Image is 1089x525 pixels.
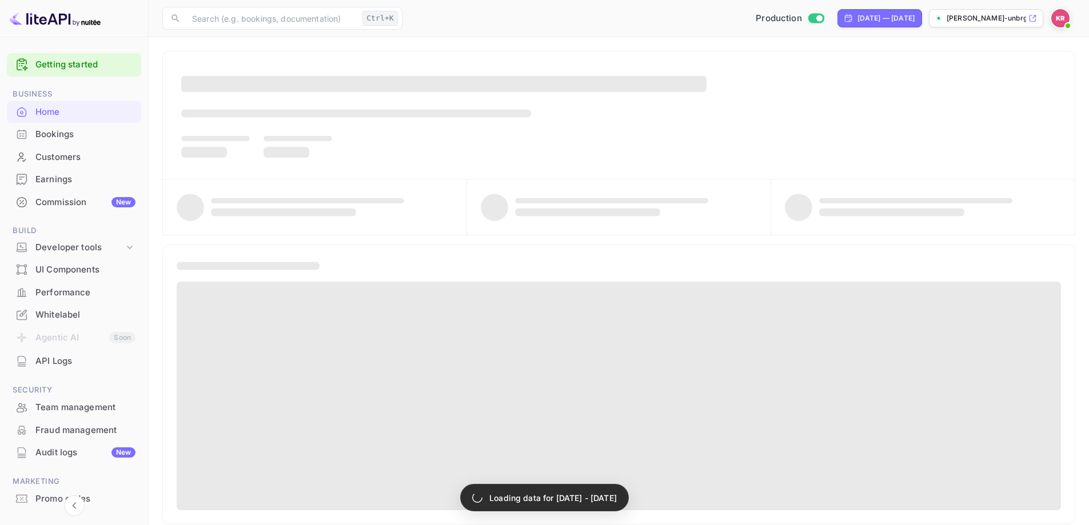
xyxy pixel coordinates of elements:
[7,396,141,418] a: Team management
[35,446,135,459] div: Audit logs
[7,350,141,371] a: API Logs
[7,146,141,167] a: Customers
[7,488,141,510] div: Promo codes
[7,304,141,325] a: Whitelabel
[7,259,141,280] a: UI Components
[35,58,135,71] a: Getting started
[947,13,1026,23] p: [PERSON_NAME]-unbrg.[PERSON_NAME]...
[489,492,617,504] p: Loading data for [DATE] - [DATE]
[111,197,135,207] div: New
[35,401,135,414] div: Team management
[35,263,135,276] div: UI Components
[35,286,135,299] div: Performance
[7,350,141,372] div: API Logs
[7,442,141,463] a: Audit logsNew
[35,151,135,164] div: Customers
[7,169,141,190] a: Earnings
[35,106,135,119] div: Home
[7,488,141,509] a: Promo codes
[7,304,141,326] div: Whitelabel
[7,442,141,464] div: Audit logsNew
[7,419,141,440] a: Fraud management
[7,123,141,145] a: Bookings
[7,282,141,304] div: Performance
[857,13,915,23] div: [DATE] — [DATE]
[185,7,358,30] input: Search (e.g. bookings, documentation)
[35,241,124,254] div: Developer tools
[7,384,141,396] span: Security
[1051,9,1070,27] img: Kobus Roux
[7,475,141,488] span: Marketing
[7,169,141,191] div: Earnings
[35,128,135,141] div: Bookings
[7,53,141,77] div: Getting started
[7,191,141,213] a: CommissionNew
[64,495,85,516] button: Collapse navigation
[7,282,141,303] a: Performance
[7,88,141,101] span: Business
[35,173,135,186] div: Earnings
[751,12,828,25] div: Switch to Sandbox mode
[756,12,802,25] span: Production
[7,225,141,237] span: Build
[7,146,141,169] div: Customers
[35,196,135,209] div: Commission
[7,396,141,419] div: Team management
[7,259,141,281] div: UI Components
[35,492,135,506] div: Promo codes
[35,308,135,322] div: Whitelabel
[362,11,398,26] div: Ctrl+K
[7,238,141,258] div: Developer tools
[7,101,141,123] div: Home
[7,123,141,146] div: Bookings
[35,424,135,437] div: Fraud management
[7,101,141,122] a: Home
[35,355,135,368] div: API Logs
[9,9,101,27] img: LiteAPI logo
[7,419,141,442] div: Fraud management
[7,191,141,214] div: CommissionNew
[111,447,135,458] div: New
